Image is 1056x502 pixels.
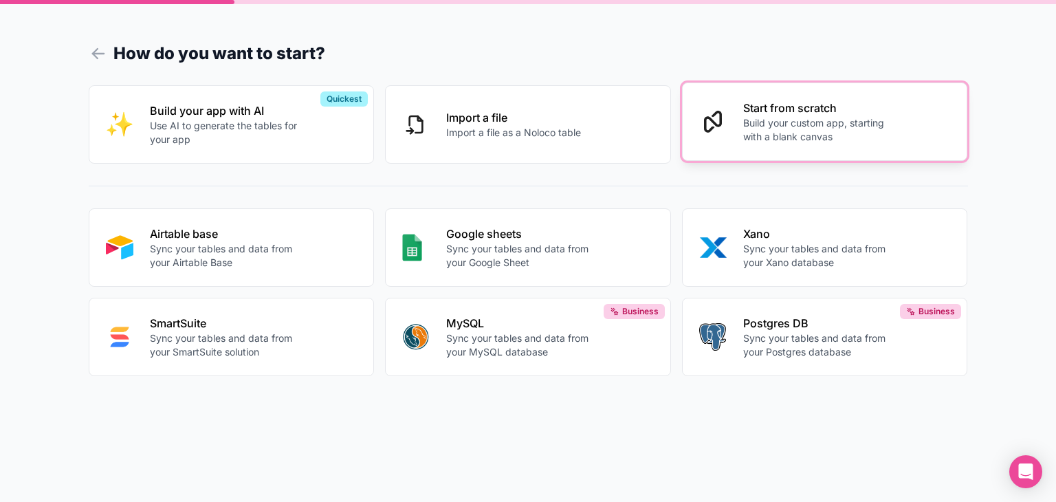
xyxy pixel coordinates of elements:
[446,226,599,242] p: Google sheets
[446,126,581,140] p: Import a file as a Noloco table
[699,323,726,351] img: POSTGRES
[106,111,133,138] img: INTERNAL_WITH_AI
[446,242,599,270] p: Sync your tables and data from your Google Sheet
[743,100,896,116] p: Start from scratch
[743,315,896,331] p: Postgres DB
[89,298,375,376] button: SMART_SUITESmartSuiteSync your tables and data from your SmartSuite solution
[106,234,133,261] img: AIRTABLE
[743,116,896,144] p: Build your custom app, starting with a blank canvas
[385,85,671,164] button: Import a fileImport a file as a Noloco table
[743,242,896,270] p: Sync your tables and data from your Xano database
[150,119,302,146] p: Use AI to generate the tables for your app
[446,331,599,359] p: Sync your tables and data from your MySQL database
[106,323,133,351] img: SMART_SUITE
[446,315,599,331] p: MySQL
[682,298,968,376] button: POSTGRESPostgres DBSync your tables and data from your Postgres databaseBusiness
[402,323,430,351] img: MYSQL
[150,226,302,242] p: Airtable base
[699,234,727,261] img: XANO
[385,298,671,376] button: MYSQLMySQLSync your tables and data from your MySQL databaseBusiness
[743,331,896,359] p: Sync your tables and data from your Postgres database
[385,208,671,287] button: GOOGLE_SHEETSGoogle sheetsSync your tables and data from your Google Sheet
[150,331,302,359] p: Sync your tables and data from your SmartSuite solution
[1009,455,1042,488] div: Open Intercom Messenger
[918,306,955,317] span: Business
[150,242,302,270] p: Sync your tables and data from your Airtable Base
[89,208,375,287] button: AIRTABLEAirtable baseSync your tables and data from your Airtable Base
[743,226,896,242] p: Xano
[682,208,968,287] button: XANOXanoSync your tables and data from your Xano database
[150,315,302,331] p: SmartSuite
[150,102,302,119] p: Build your app with AI
[622,306,659,317] span: Business
[682,83,968,161] button: Start from scratchBuild your custom app, starting with a blank canvas
[446,109,581,126] p: Import a file
[320,91,368,107] div: Quickest
[402,234,422,261] img: GOOGLE_SHEETS
[89,85,375,164] button: INTERNAL_WITH_AIBuild your app with AIUse AI to generate the tables for your appQuickest
[89,41,968,66] h1: How do you want to start?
